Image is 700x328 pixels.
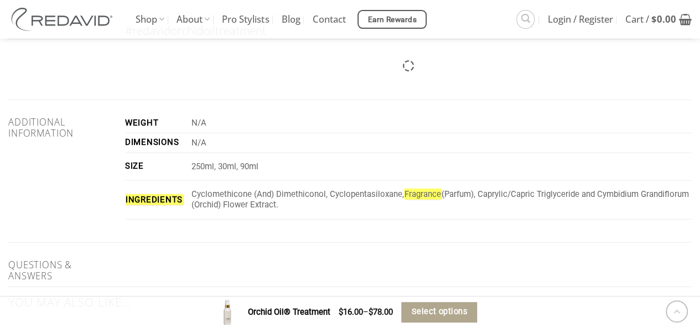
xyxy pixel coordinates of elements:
bdi: 78.00 [369,307,393,317]
p: Cyclomethicone (And) Dimethiconol, Cyclopentasiloxane, (Parfum), Caprylic/Capric Triglyceride and... [191,189,692,211]
em: Fragrance [404,189,442,200]
em: Ingredients [125,194,183,205]
p: 250ml, 30ml, 90ml [191,162,692,172]
button: Go to top [666,300,688,322]
bdi: 16.00 [339,307,363,317]
a: Earn Rewards [357,10,427,29]
img: REDAVID Orchid Oil Treatment 90ml [215,300,240,325]
h5: Questions & Answers [8,259,108,282]
strong: Orchid Oil® Treatment [248,307,330,317]
span: $ [339,307,343,317]
a: Search [516,10,535,28]
span: Login / Register [548,6,613,33]
span: $ [651,13,657,25]
h5: Additional information [8,117,108,139]
td: N/A [188,133,692,153]
th: Weight [125,114,188,133]
bdi: 0.00 [651,13,676,25]
img: REDAVID Salon Products | United States [8,8,119,31]
th: Dimensions [125,133,188,153]
span: Earn Rewards [368,14,417,26]
button: Select options [401,302,477,322]
span: Cart / [625,6,676,33]
span: – [363,306,369,319]
span: $ [369,307,373,317]
td: N/A [188,114,692,133]
th: Size [125,153,188,181]
h3: You may also like… [8,287,692,317]
table: Product Details [125,114,692,220]
span: Select options [412,305,467,318]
